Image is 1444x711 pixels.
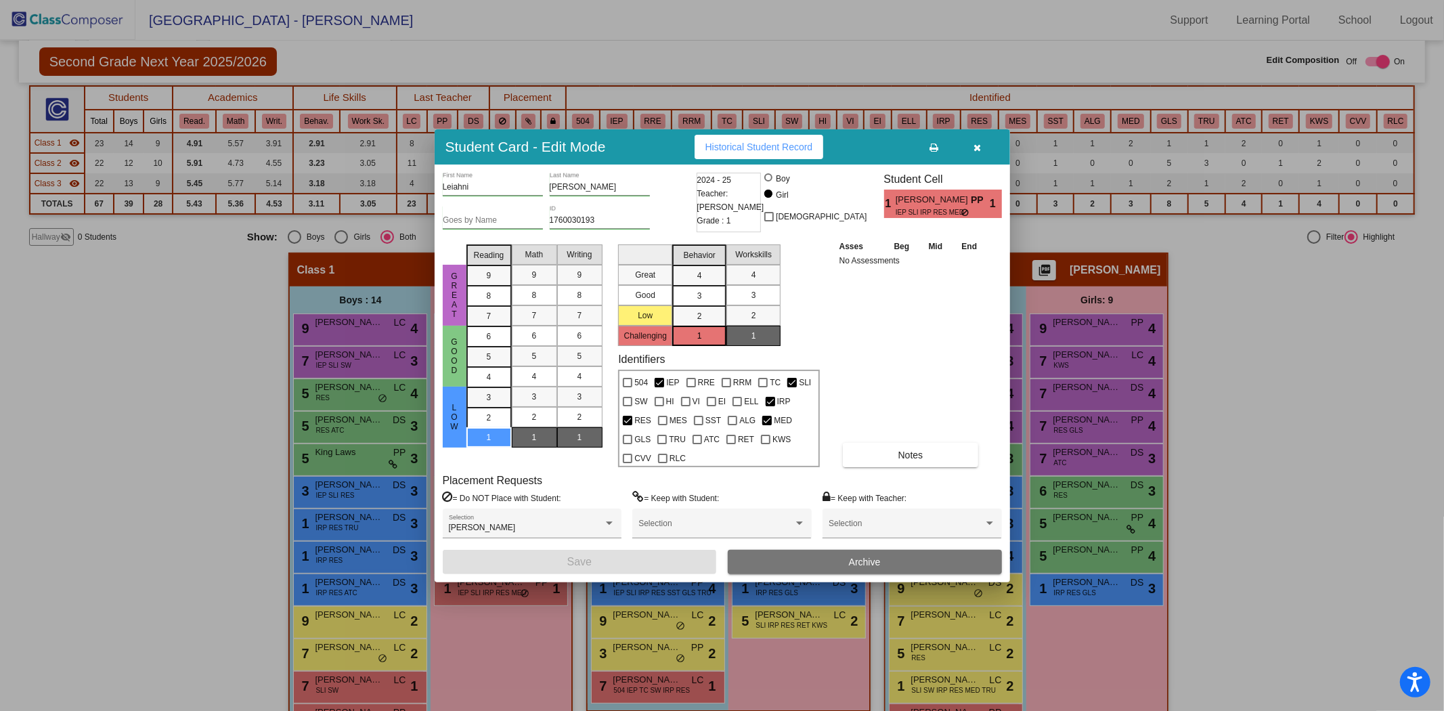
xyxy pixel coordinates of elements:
span: MED [774,412,792,429]
button: Historical Student Record [695,135,824,159]
span: 5 [487,351,491,363]
span: [PERSON_NAME] [896,193,971,207]
span: RES [634,412,651,429]
span: ELL [744,393,758,410]
span: 3 [487,391,491,404]
span: Great [448,272,460,319]
span: Reading [474,249,504,261]
span: 1 [751,330,756,342]
span: 3 [697,290,702,302]
span: RRE [698,374,715,391]
span: 8 [577,289,582,301]
span: 3 [751,289,756,301]
span: 6 [577,330,582,342]
span: CVV [634,450,651,467]
span: 4 [751,269,756,281]
span: IEP [666,374,679,391]
span: 5 [577,350,582,362]
span: 4 [697,270,702,282]
span: Math [525,249,544,261]
span: 6 [532,330,537,342]
span: 504 [634,374,648,391]
span: 7 [532,309,537,322]
span: 5 [532,350,537,362]
span: TRU [669,431,686,448]
span: ATC [704,431,720,448]
label: Placement Requests [443,474,543,487]
span: 4 [532,370,537,383]
span: Save [567,556,592,567]
span: 7 [577,309,582,322]
span: GLS [634,431,651,448]
span: Writing [567,249,592,261]
span: IRP [777,393,791,410]
span: [PERSON_NAME] [449,523,516,532]
span: 1 [697,330,702,342]
span: PP [971,193,990,207]
th: Beg [884,239,919,254]
span: 4 [577,370,582,383]
td: No Assessments [836,254,987,267]
span: Archive [849,557,881,567]
span: EI [718,393,726,410]
h3: Student Card - Edit Mode [445,138,606,155]
span: 2 [487,412,491,424]
span: RRM [733,374,751,391]
button: Archive [728,550,1002,574]
label: Identifiers [618,353,665,366]
span: KWS [772,431,791,448]
label: = Keep with Student: [632,491,719,504]
span: 2 [577,411,582,423]
span: 1 [884,196,896,212]
span: Low [448,403,460,431]
span: [DEMOGRAPHIC_DATA] [776,209,867,225]
span: 7 [487,310,491,322]
span: TC [770,374,781,391]
span: 8 [487,290,491,302]
span: MES [670,412,687,429]
input: goes by name [443,216,543,225]
span: Good [448,337,460,375]
span: 1 [990,196,1001,212]
div: Girl [775,189,789,201]
span: ALG [739,412,756,429]
span: IEP SLI IRP RES MED [896,207,961,217]
span: VI [693,393,700,410]
span: 2024 - 25 [697,173,732,187]
span: 6 [487,330,491,343]
span: RET [738,431,754,448]
span: 1 [532,431,537,444]
h3: Student Cell [884,173,1002,186]
span: Grade : 1 [697,214,731,228]
span: 1 [487,431,491,444]
label: = Keep with Teacher: [823,491,906,504]
span: Historical Student Record [705,142,813,152]
button: Save [443,550,717,574]
span: 3 [532,391,537,403]
label: = Do NOT Place with Student: [443,491,561,504]
span: 2 [751,309,756,322]
span: Behavior [684,249,716,261]
span: 9 [532,269,537,281]
span: SST [705,412,721,429]
span: 8 [532,289,537,301]
div: Boy [775,173,790,185]
span: Teacher: [PERSON_NAME] [697,187,764,214]
span: 2 [532,411,537,423]
button: Notes [843,443,979,467]
span: SW [634,393,647,410]
span: 4 [487,371,491,383]
span: RLC [670,450,686,467]
span: 9 [577,269,582,281]
th: End [952,239,987,254]
th: Asses [836,239,885,254]
span: Workskills [735,249,772,261]
span: SLI [799,374,811,391]
span: 9 [487,270,491,282]
span: Notes [898,450,923,460]
span: 2 [697,310,702,322]
span: 3 [577,391,582,403]
input: Enter ID [550,216,650,225]
span: HI [666,393,674,410]
th: Mid [919,239,952,254]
